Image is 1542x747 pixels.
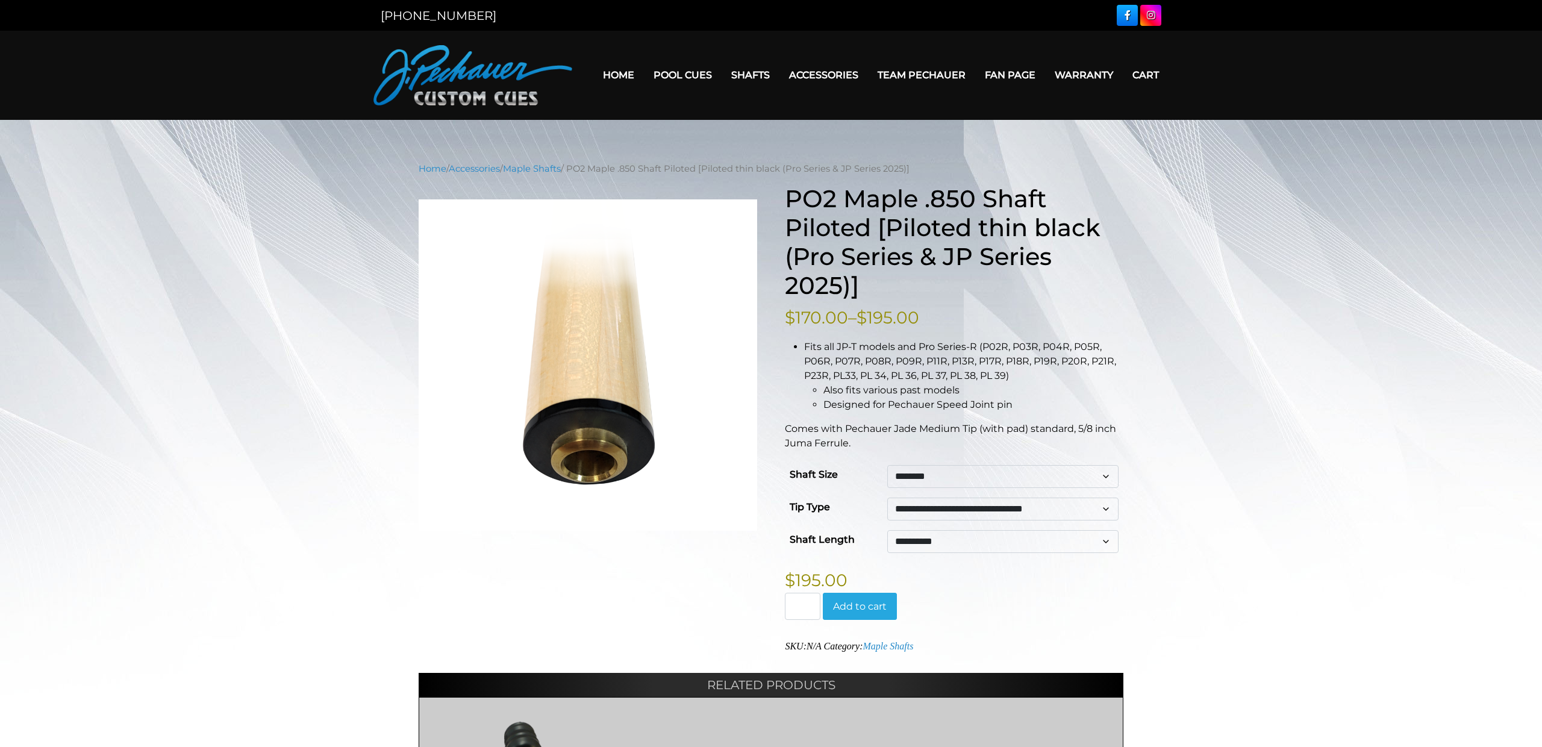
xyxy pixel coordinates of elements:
[807,641,822,651] span: N/A
[779,60,868,90] a: Accessories
[785,593,820,620] input: Product quantity
[381,8,496,23] a: [PHONE_NUMBER]
[785,305,1123,330] p: –
[790,498,830,517] label: Tip Type
[644,60,722,90] a: Pool Cues
[722,60,779,90] a: Shafts
[790,465,838,484] label: Shaft Size
[823,398,1123,412] li: Designed for Pechauer Speed Joint pin
[790,530,855,549] label: Shaft Length
[823,593,897,620] button: Add to cart
[785,570,847,590] bdi: 195.00
[419,162,1123,175] nav: Breadcrumb
[503,163,561,174] a: Maple Shafts
[785,184,1123,300] h1: PO2 Maple .850 Shaft Piloted [Piloted thin black (Pro Series & JP Series 2025)]
[975,60,1045,90] a: Fan Page
[1123,60,1169,90] a: Cart
[419,673,1123,697] h2: Related products
[419,199,757,531] img: Maple .850 Shaft Piloted
[593,60,644,90] a: Home
[1045,60,1123,90] a: Warranty
[857,307,919,328] bdi: 195.00
[785,307,795,328] span: $
[857,307,867,328] span: $
[449,163,500,174] a: Accessories
[373,45,572,105] img: Pechauer Custom Cues
[785,422,1123,451] p: Comes with Pechauer Jade Medium Tip (with pad) standard, 5/8 inch Juma Ferrule.
[785,307,848,328] bdi: 170.00
[785,641,821,651] span: SKU:
[824,641,914,651] span: Category:
[419,163,446,174] a: Home
[863,641,913,651] a: Maple Shafts
[804,340,1123,412] li: Fits all JP-T models and Pro Series-R (P02R, P03R, P04R, P05R, P06R, P07R, P08R, P09R, P11R, P13R...
[868,60,975,90] a: Team Pechauer
[823,383,1123,398] li: Also fits various past models
[785,570,795,590] span: $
